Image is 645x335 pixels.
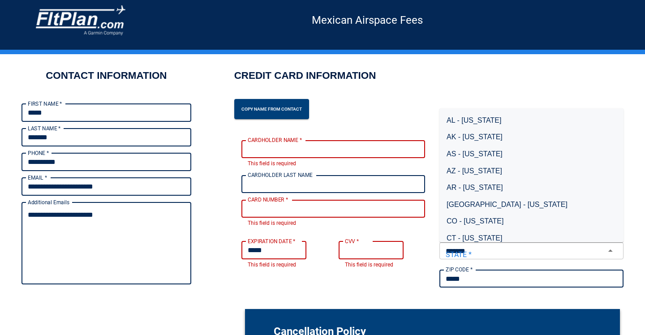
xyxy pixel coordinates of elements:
p: This field is required [345,261,414,270]
li: [GEOGRAPHIC_DATA] - [US_STATE] [439,196,623,213]
label: CARDHOLDER NAME * [248,136,302,144]
li: AZ - [US_STATE] [439,163,623,180]
li: AS - [US_STATE] [439,146,623,163]
h2: CREDIT CARD INFORMATION [234,69,376,90]
label: FIRST NAME * [28,100,62,107]
label: EMAIL * [28,174,47,181]
h5: Mexican Airspace Fees [125,20,609,21]
label: ZIP CODE * [446,266,473,273]
h2: CONTACT INFORMATION [46,69,167,82]
p: Up to X email addresses separated by a comma [28,286,185,295]
label: CARDHOLDER LAST NAME [248,171,313,179]
label: CVV * [345,237,359,245]
label: LAST NAME * [28,125,61,132]
button: Copy name from contact [234,99,309,119]
img: COMPANY LOGO [36,5,125,35]
label: Additional Emails [28,198,69,206]
p: This field is required [248,159,419,168]
li: CO - [US_STATE] [439,213,623,230]
p: This field is required [248,219,419,228]
li: AL - [US_STATE] [439,112,623,129]
label: PHONE * [28,149,49,157]
li: AK - [US_STATE] [439,129,623,146]
label: CARD NUMBER * [248,196,288,203]
li: AR - [US_STATE] [439,179,623,196]
button: Close [600,245,620,257]
label: EXPIRATION DATE * [248,237,296,245]
li: CT - [US_STATE] [439,230,623,247]
p: This field is required [248,261,317,270]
